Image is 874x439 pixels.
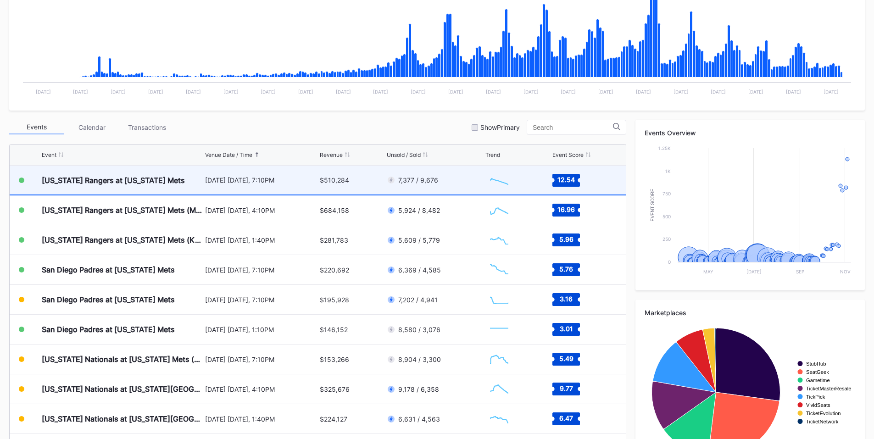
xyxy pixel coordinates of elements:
[205,176,318,184] div: [DATE] [DATE], 7:10PM
[119,120,174,134] div: Transactions
[806,394,825,400] text: TickPick
[398,206,440,214] div: 5,924 / 8,482
[636,89,651,94] text: [DATE]
[485,258,513,281] svg: Chart title
[560,295,573,303] text: 3.16
[559,414,573,422] text: 6.47
[320,236,348,244] div: $281,783
[559,235,573,243] text: 5.96
[806,386,851,391] text: TicketMasterResale
[598,89,613,94] text: [DATE]
[559,325,573,333] text: 3.01
[746,269,762,274] text: [DATE]
[205,236,318,244] div: [DATE] [DATE], 1:40PM
[205,206,318,214] div: [DATE] [DATE], 4:10PM
[662,191,671,196] text: 750
[559,355,573,362] text: 5.49
[552,151,584,158] div: Event Score
[658,145,671,151] text: 1.25k
[387,151,421,158] div: Unsold / Sold
[320,385,350,393] div: $325,676
[662,214,671,219] text: 500
[320,415,347,423] div: $224,127
[398,266,441,274] div: 6,369 / 4,585
[36,89,51,94] text: [DATE]
[485,288,513,311] svg: Chart title
[148,89,163,94] text: [DATE]
[485,378,513,400] svg: Chart title
[205,296,318,304] div: [DATE] [DATE], 7:10PM
[320,296,349,304] div: $195,928
[205,266,318,274] div: [DATE] [DATE], 7:10PM
[561,89,576,94] text: [DATE]
[42,355,203,364] div: [US_STATE] Nationals at [US_STATE] Mets (Pop-Up Home Run Apple Giveaway)
[485,407,513,430] svg: Chart title
[9,120,64,134] div: Events
[645,144,856,281] svg: Chart title
[711,89,726,94] text: [DATE]
[298,89,313,94] text: [DATE]
[398,356,441,363] div: 8,904 / 3,300
[806,411,841,416] text: TicketEvolution
[411,89,426,94] text: [DATE]
[320,151,343,158] div: Revenue
[373,89,388,94] text: [DATE]
[205,385,318,393] div: [DATE] [DATE], 4:10PM
[398,176,438,184] div: 7,377 / 9,676
[806,361,826,367] text: StubHub
[485,228,513,251] svg: Chart title
[786,89,801,94] text: [DATE]
[824,89,839,94] text: [DATE]
[703,269,713,274] text: May
[42,295,175,304] div: San Diego Padres at [US_STATE] Mets
[650,189,655,222] text: Event Score
[223,89,239,94] text: [DATE]
[320,356,349,363] div: $153,266
[523,89,539,94] text: [DATE]
[320,266,349,274] div: $220,692
[261,89,276,94] text: [DATE]
[485,169,513,192] svg: Chart title
[533,124,613,131] input: Search
[645,129,856,137] div: Events Overview
[205,356,318,363] div: [DATE] [DATE], 7:10PM
[806,419,839,424] text: TicketNetwork
[205,415,318,423] div: [DATE] [DATE], 1:40PM
[485,318,513,341] svg: Chart title
[485,151,500,158] div: Trend
[559,384,573,392] text: 9.77
[796,269,804,274] text: Sep
[674,89,689,94] text: [DATE]
[42,235,203,245] div: [US_STATE] Rangers at [US_STATE] Mets (Kids Color-In Lunchbox Giveaway)
[42,384,203,394] div: [US_STATE] Nationals at [US_STATE][GEOGRAPHIC_DATA] (Long Sleeve T-Shirt Giveaway)
[398,385,439,393] div: 9,178 / 6,358
[480,123,520,131] div: Show Primary
[662,236,671,242] text: 250
[485,199,513,222] svg: Chart title
[73,89,88,94] text: [DATE]
[398,415,440,423] div: 6,631 / 4,563
[665,168,671,174] text: 1k
[398,296,438,304] div: 7,202 / 4,941
[42,325,175,334] div: San Diego Padres at [US_STATE] Mets
[42,176,185,185] div: [US_STATE] Rangers at [US_STATE] Mets
[448,89,463,94] text: [DATE]
[42,151,56,158] div: Event
[645,309,856,317] div: Marketplaces
[840,269,851,274] text: Nov
[186,89,201,94] text: [DATE]
[806,402,830,408] text: VividSeats
[42,206,203,215] div: [US_STATE] Rangers at [US_STATE] Mets (Mets Alumni Classic/Mrs. Met Taxicab [GEOGRAPHIC_DATA] Giv...
[320,176,349,184] div: $510,284
[398,236,440,244] div: 5,609 / 5,779
[806,369,829,375] text: SeatGeek
[485,348,513,371] svg: Chart title
[748,89,763,94] text: [DATE]
[398,326,440,333] div: 8,580 / 3,076
[42,414,203,423] div: [US_STATE] Nationals at [US_STATE][GEOGRAPHIC_DATA]
[336,89,351,94] text: [DATE]
[320,326,348,333] div: $146,152
[64,120,119,134] div: Calendar
[557,206,575,213] text: 16.96
[557,175,575,183] text: 12.54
